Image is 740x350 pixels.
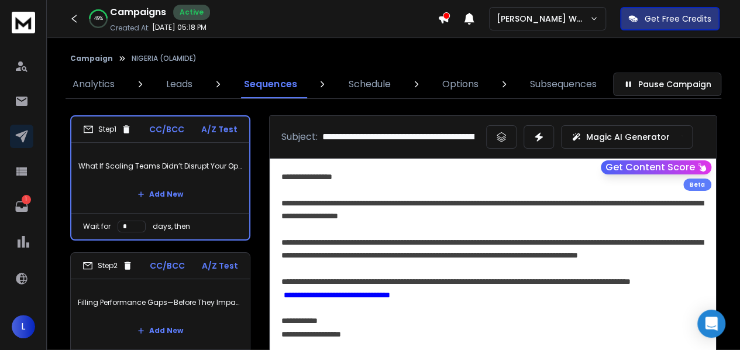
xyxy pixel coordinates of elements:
[66,70,122,98] a: Analytics
[132,54,197,63] p: NIGERIA (OLAMIDE)
[613,73,721,96] button: Pause Campaign
[244,77,297,91] p: Sequences
[73,77,115,91] p: Analytics
[442,77,479,91] p: Options
[12,315,35,338] button: L
[342,70,398,98] a: Schedule
[70,115,250,241] li: Step1CC/BCCA/Z TestWhat If Scaling Teams Didn’t Disrupt Your Operations?Add NewWait fordays, then
[153,222,190,231] p: days, then
[530,77,597,91] p: Subsequences
[645,13,711,25] p: Get Free Credits
[201,123,238,135] p: A/Z Test
[128,183,192,206] button: Add New
[149,123,184,135] p: CC/BCC
[523,70,604,98] a: Subsequences
[586,131,670,143] p: Magic AI Generator
[94,15,103,22] p: 49 %
[697,310,725,338] div: Open Intercom Messenger
[70,54,113,63] button: Campaign
[82,260,133,271] div: Step 2
[237,70,304,98] a: Sequences
[78,150,242,183] p: What If Scaling Teams Didn’t Disrupt Your Operations?
[497,13,590,25] p: [PERSON_NAME] Workspace
[601,160,711,174] button: Get Content Score
[349,77,391,91] p: Schedule
[435,70,486,98] a: Options
[10,195,33,218] a: 1
[561,125,693,149] button: Magic AI Generator
[202,260,238,272] p: A/Z Test
[78,286,243,319] p: Filling Performance Gaps—Before They Impact Your Clients
[110,23,150,33] p: Created At:
[12,12,35,33] img: logo
[166,77,192,91] p: Leads
[83,222,111,231] p: Wait for
[110,5,166,19] h1: Campaigns
[150,260,185,272] p: CC/BCC
[683,179,711,191] div: Beta
[128,319,192,342] button: Add New
[281,130,318,144] p: Subject:
[620,7,720,30] button: Get Free Credits
[159,70,199,98] a: Leads
[173,5,210,20] div: Active
[152,23,206,32] p: [DATE] 05:18 PM
[22,195,31,204] p: 1
[83,124,132,135] div: Step 1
